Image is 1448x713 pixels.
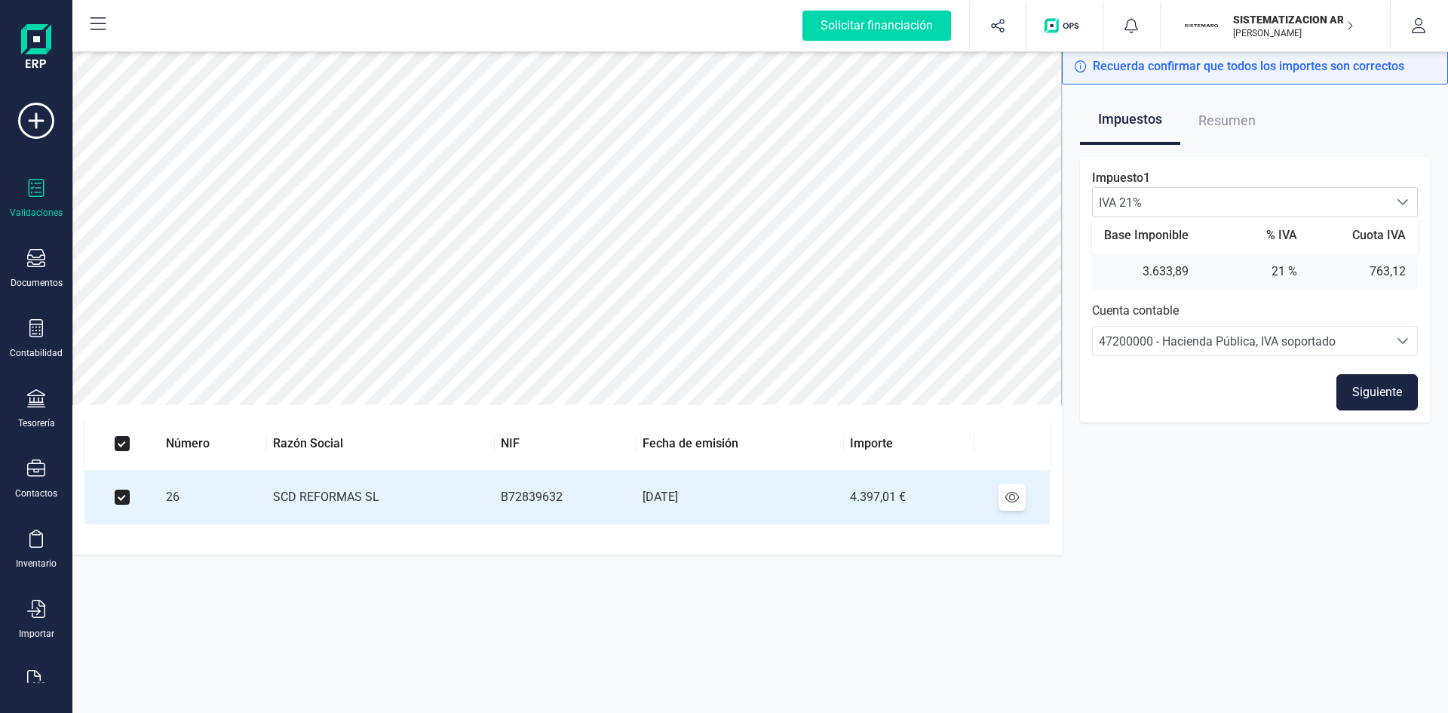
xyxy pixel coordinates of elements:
td: SCD REFORMAS SL [267,471,495,524]
td: 4.397,01 € [844,471,974,524]
span: IVA 21% [1093,188,1388,217]
span: Impuestos [1098,97,1162,142]
th: Importe [844,417,974,471]
p: Cuenta contable [1092,302,1418,320]
div: Seleccionar tipo de iva [1388,188,1417,217]
button: SISISTEMATIZACION ARQUITECTONICA EN REFORMAS SL[PERSON_NAME] [1179,2,1372,50]
td: 763,12 [1309,264,1418,279]
img: SI [1185,9,1218,42]
span: Recuerda confirmar que todos los importes son correctos [1093,57,1404,75]
th: Base Imponible [1092,228,1201,243]
div: Validaciones [10,207,63,219]
td: [DATE] [637,471,844,524]
th: Cuota IVA [1309,228,1418,243]
div: Inventario [16,558,57,570]
p: Impuesto 1 [1092,169,1418,187]
p: SISTEMATIZACION ARQUITECTONICA EN REFORMAS SL [1233,12,1354,27]
p: [PERSON_NAME] [1233,27,1354,39]
th: % IVA [1201,228,1309,243]
button: Logo de OPS [1035,2,1094,50]
img: Logo Finanedi [21,24,51,72]
th: Fecha de emisión [637,417,844,471]
div: Tesorería [18,417,55,429]
button: Siguiente [1336,374,1418,410]
div: Solicitar financiación [802,11,951,41]
div: Contabilidad [10,347,63,359]
span: Resumen [1198,97,1256,145]
div: Documentos [11,277,63,289]
th: Razón Social [267,417,495,471]
td: 21 % [1201,264,1309,279]
th: Número [160,417,267,471]
td: 3.633,89 [1092,264,1201,279]
img: Logo de OPS [1045,18,1084,33]
button: Solicitar financiación [784,2,969,50]
div: Seleccione una cuenta [1388,327,1417,355]
th: NIF [495,417,637,471]
div: Importar [19,628,54,640]
td: B72839632 [495,471,637,524]
div: Contactos [15,487,57,499]
td: 26 [160,471,267,524]
span: 47200000 - Hacienda Pública, IVA soportado [1099,334,1336,349]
